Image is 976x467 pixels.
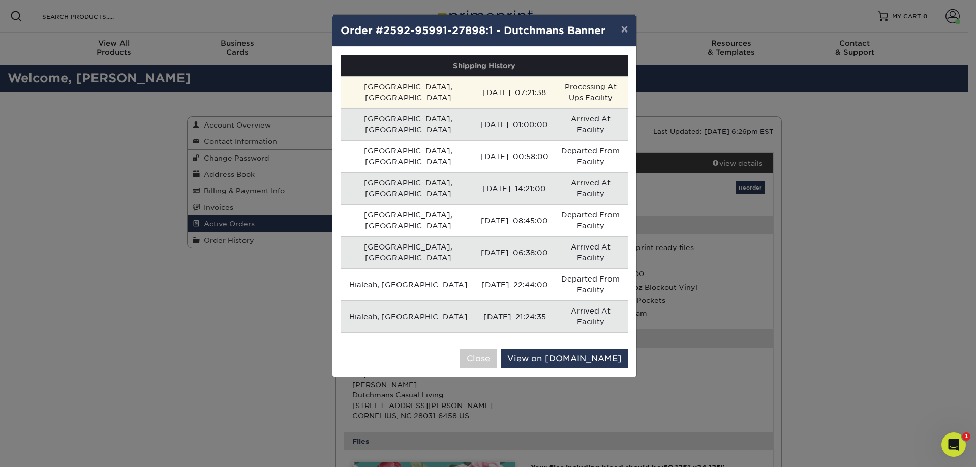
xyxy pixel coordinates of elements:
td: [GEOGRAPHIC_DATA], [GEOGRAPHIC_DATA] [341,140,476,172]
th: Shipping History [341,55,628,76]
td: [GEOGRAPHIC_DATA], [GEOGRAPHIC_DATA] [341,172,476,204]
td: [DATE] 00:58:00 [476,140,554,172]
td: Departed From Facility [554,268,628,300]
td: [DATE] 21:24:35 [476,300,554,332]
td: Departed From Facility [554,140,628,172]
td: [GEOGRAPHIC_DATA], [GEOGRAPHIC_DATA] [341,236,476,268]
td: Arrived At Facility [554,300,628,332]
td: [DATE] 07:21:38 [476,76,554,108]
td: [DATE] 01:00:00 [476,108,554,140]
td: [DATE] 22:44:00 [476,268,554,300]
td: [DATE] 08:45:00 [476,204,554,236]
button: × [613,15,636,43]
iframe: Intercom live chat [941,432,966,457]
td: Arrived At Facility [554,236,628,268]
td: [DATE] 14:21:00 [476,172,554,204]
button: Close [460,349,497,368]
td: Processing At Ups Facility [554,76,628,108]
span: 1 [962,432,970,441]
td: Arrived At Facility [554,172,628,204]
td: Hialeah, [GEOGRAPHIC_DATA] [341,268,476,300]
td: [GEOGRAPHIC_DATA], [GEOGRAPHIC_DATA] [341,76,476,108]
h4: Order #2592-95991-27898:1 - Dutchmans Banner [341,23,628,38]
a: View on [DOMAIN_NAME] [501,349,628,368]
td: Arrived At Facility [554,108,628,140]
td: [GEOGRAPHIC_DATA], [GEOGRAPHIC_DATA] [341,204,476,236]
td: Hialeah, [GEOGRAPHIC_DATA] [341,300,476,332]
td: [GEOGRAPHIC_DATA], [GEOGRAPHIC_DATA] [341,108,476,140]
td: Departed From Facility [554,204,628,236]
td: [DATE] 06:38:00 [476,236,554,268]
